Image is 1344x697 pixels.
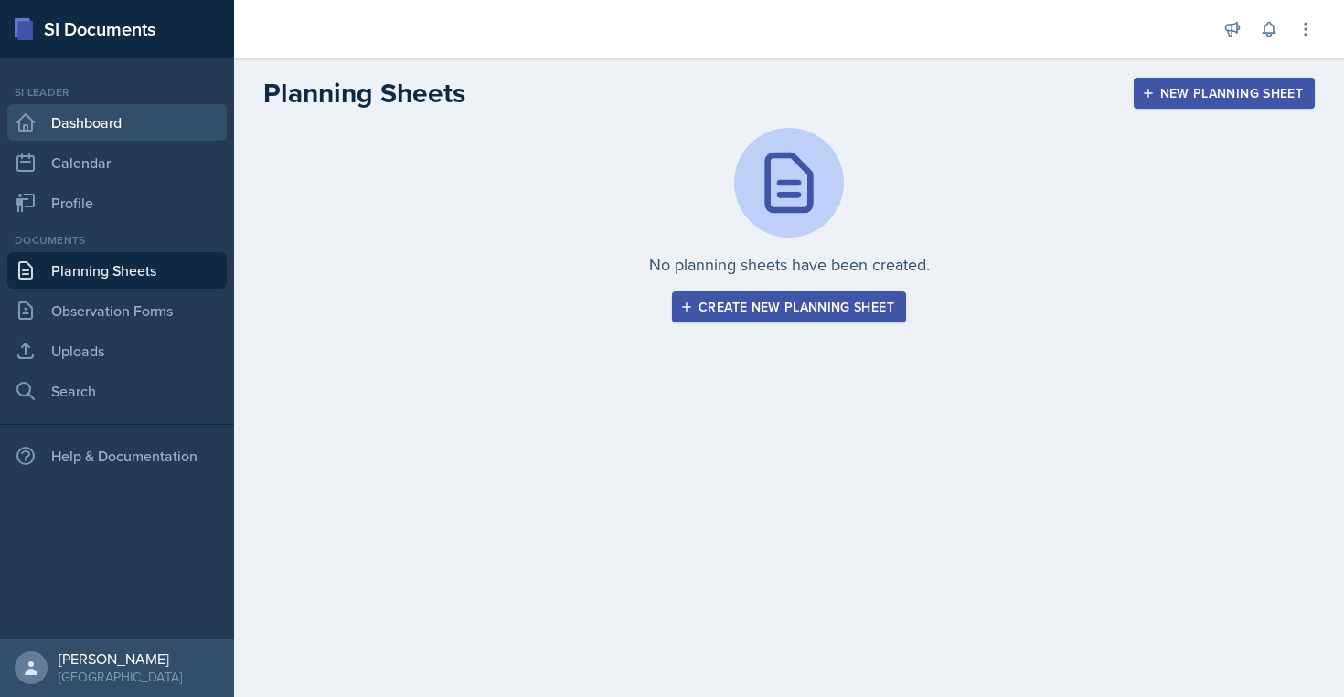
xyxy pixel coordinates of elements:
button: New Planning Sheet [1134,78,1315,109]
a: Observation Forms [7,292,227,329]
div: Documents [7,232,227,248]
a: Calendar [7,144,227,181]
div: [PERSON_NAME] [59,649,182,668]
a: Profile [7,185,227,221]
div: Help & Documentation [7,438,227,474]
h2: Planning Sheets [263,77,465,110]
div: Create new planning sheet [684,300,894,314]
a: Search [7,373,227,409]
div: [GEOGRAPHIC_DATA] [59,668,182,686]
button: Create new planning sheet [672,291,906,322]
a: Uploads [7,333,227,369]
div: New Planning Sheet [1146,86,1303,100]
div: Si leader [7,84,227,100]
a: Planning Sheets [7,252,227,289]
p: No planning sheets have been created. [649,252,930,277]
a: Dashboard [7,104,227,141]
